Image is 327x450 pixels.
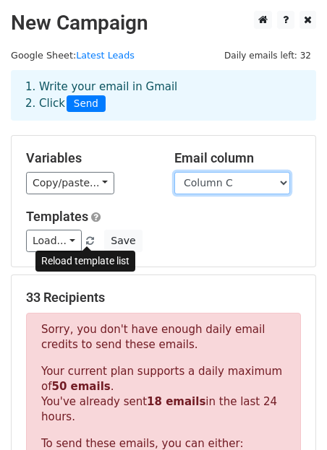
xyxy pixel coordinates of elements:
[41,364,286,425] p: Your current plan supports a daily maximum of . You've already sent in the last 24 hours.
[26,230,82,252] a: Load...
[35,251,135,272] div: Reload template list
[51,380,110,393] strong: 50 emails
[11,11,316,35] h2: New Campaign
[14,79,313,112] div: 1. Write your email in Gmail 2. Click
[104,230,142,252] button: Save
[219,50,316,61] a: Daily emails left: 32
[11,50,135,61] small: Google Sheet:
[147,395,205,408] strong: 18 emails
[26,150,153,166] h5: Variables
[255,381,327,450] iframe: Chat Widget
[26,290,301,306] h5: 33 Recipients
[41,322,286,352] p: Sorry, you don't have enough daily email credits to send these emails.
[76,50,135,61] a: Latest Leads
[219,48,316,64] span: Daily emails left: 32
[26,209,88,224] a: Templates
[67,95,106,113] span: Send
[26,172,114,194] a: Copy/paste...
[174,150,301,166] h5: Email column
